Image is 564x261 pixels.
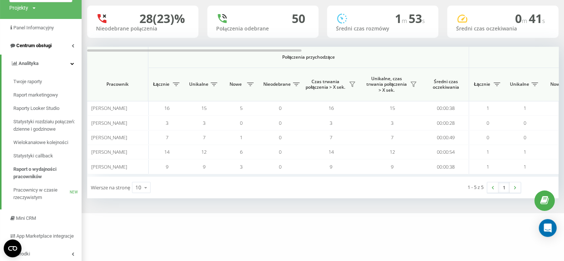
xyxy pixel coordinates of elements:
[524,163,526,170] span: 1
[487,105,489,111] span: 1
[139,12,185,26] div: 28 (23)%
[203,120,205,126] span: 3
[13,25,54,30] span: Panel Informacyjny
[329,105,334,111] span: 16
[279,163,281,170] span: 0
[13,149,82,163] a: Statystyki callback
[487,163,489,170] span: 1
[240,134,243,141] span: 1
[522,17,529,25] span: m
[13,166,78,180] span: Raport o wydajności pracowników
[487,120,489,126] span: 0
[391,134,393,141] span: 7
[13,152,53,160] span: Statystyki callback
[524,149,526,155] span: 1
[135,184,141,191] div: 10
[263,81,291,87] span: Nieodebrane
[17,251,30,257] span: Środki
[336,26,429,32] div: Średni czas rozmówy
[292,12,305,26] div: 50
[4,239,22,257] button: Open CMP widget
[13,105,59,112] span: Raporty Looker Studio
[391,120,393,126] span: 3
[240,120,243,126] span: 0
[240,163,243,170] span: 3
[468,183,484,191] div: 1 - 5 z 5
[395,10,409,26] span: 1
[13,115,82,136] a: Statystyki rozdziału połączeń: dzienne i godzinowe
[390,105,395,111] span: 15
[279,134,281,141] span: 0
[240,105,243,111] span: 5
[402,17,409,25] span: m
[524,120,526,126] span: 0
[16,215,36,221] span: Mini CRM
[203,134,205,141] span: 7
[91,105,127,111] span: [PERSON_NAME]
[330,120,332,126] span: 3
[91,120,127,126] span: [PERSON_NAME]
[19,61,39,66] span: Analityka
[216,26,310,32] div: Połączenia odebrane
[240,149,243,155] span: 6
[524,134,526,141] span: 0
[1,55,82,72] a: Analityka
[456,26,550,32] div: Średni czas oczekiwania
[529,10,545,26] span: 41
[168,54,449,60] span: Połączenia przychodzące
[201,149,207,155] span: 12
[542,17,545,25] span: s
[423,145,469,159] td: 00:00:54
[9,4,28,12] div: Projekty
[279,105,281,111] span: 0
[13,118,78,133] span: Statystyki rozdziału połączeń: dzienne i godzinowe
[487,149,489,155] span: 1
[423,115,469,130] td: 00:00:28
[423,101,469,115] td: 00:00:38
[152,81,171,87] span: Łącznie
[330,163,332,170] span: 9
[515,10,529,26] span: 0
[524,105,526,111] span: 1
[13,75,82,88] a: Twoje raporty
[13,88,82,102] a: Raport marketingowy
[423,159,469,174] td: 00:00:38
[203,163,205,170] span: 9
[330,134,332,141] span: 7
[422,17,425,25] span: s
[279,120,281,126] span: 0
[91,163,127,170] span: [PERSON_NAME]
[91,134,127,141] span: [PERSON_NAME]
[539,219,557,237] div: Open Intercom Messenger
[189,81,208,87] span: Unikalne
[201,105,207,111] span: 15
[164,105,169,111] span: 16
[304,79,347,90] span: Czas trwania połączenia > X sek.
[13,139,68,146] span: Wielokanałowe kolejności
[13,91,58,99] span: Raport marketingowy
[487,134,489,141] span: 0
[473,81,491,87] span: Łącznie
[13,78,42,85] span: Twoje raporty
[498,182,509,193] a: 1
[329,149,334,155] span: 14
[16,233,74,239] span: App Marketplace integracje
[93,81,142,87] span: Pracownik
[391,163,393,170] span: 9
[166,134,168,141] span: 7
[164,149,169,155] span: 14
[13,102,82,115] a: Raporty Looker Studio
[365,76,408,93] span: Unikalne, czas trwania połączenia > X sek.
[13,186,70,201] span: Pracownicy w czasie rzeczywistym
[166,120,168,126] span: 3
[510,81,529,87] span: Unikalne
[91,184,130,191] span: Wiersze na stronę
[166,163,168,170] span: 9
[409,10,425,26] span: 53
[16,43,52,48] span: Centrum obsługi
[423,130,469,145] td: 00:00:49
[13,163,82,183] a: Raport o wydajności pracowników
[428,79,463,90] span: Średni czas oczekiwania
[13,136,82,149] a: Wielokanałowe kolejności
[226,81,245,87] span: Nowe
